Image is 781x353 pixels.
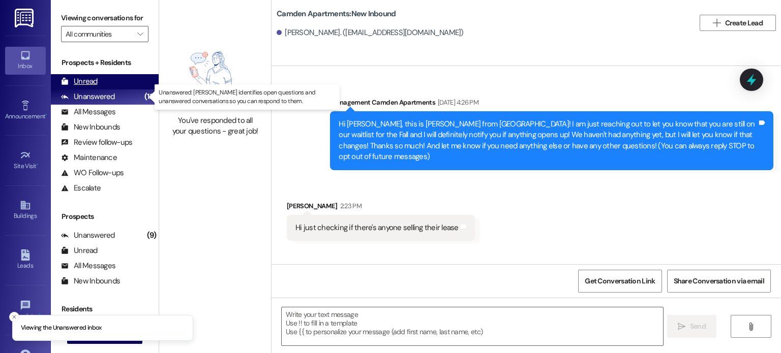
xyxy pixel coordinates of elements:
[170,40,260,110] img: empty-state
[61,245,98,256] div: Unread
[45,111,47,118] span: •
[61,76,98,87] div: Unread
[61,230,115,241] div: Unanswered
[61,276,120,286] div: New Inbounds
[339,119,757,163] div: Hi [PERSON_NAME], this is [PERSON_NAME] from [GEOGRAPHIC_DATA]! I am just reaching out to let you...
[51,304,159,314] div: Residents
[667,315,716,338] button: Send
[144,228,159,243] div: (9)
[51,211,159,222] div: Prospects
[725,18,763,28] span: Create Lead
[61,91,115,102] div: Unanswered
[21,324,102,333] p: Viewing the Unanswered inbox
[142,89,159,105] div: (12)
[61,137,132,148] div: Review follow-ups
[667,270,771,293] button: Share Conversation via email
[61,107,115,117] div: All Messages
[674,276,764,286] span: Share Conversation via email
[435,97,478,108] div: [DATE] 4:26 PM
[277,27,464,38] div: [PERSON_NAME]. ([EMAIL_ADDRESS][DOMAIN_NAME])
[713,19,720,27] i: 
[61,152,117,163] div: Maintenance
[15,9,36,27] img: ResiDesk Logo
[66,26,132,42] input: All communities
[61,183,101,194] div: Escalate
[295,222,459,233] div: Hi just checking if there's anyone selling their lease
[61,168,124,178] div: WO Follow-ups
[137,30,143,38] i: 
[287,201,475,215] div: [PERSON_NAME]
[61,122,120,133] div: New Inbounds
[5,47,46,74] a: Inbox
[61,261,115,271] div: All Messages
[700,15,776,31] button: Create Lead
[9,312,19,322] button: Close toast
[338,201,362,211] div: 2:23 PM
[159,88,336,106] p: Unanswered: [PERSON_NAME] identifies open questions and unanswered conversations so you can respo...
[5,197,46,224] a: Buildings
[5,246,46,274] a: Leads
[170,115,260,137] div: You've responded to all your questions - great job!
[330,97,773,111] div: Management Camden Apartments
[585,276,655,286] span: Get Conversation Link
[690,321,706,332] span: Send
[5,147,46,174] a: Site Visit •
[61,10,148,26] label: Viewing conversations for
[277,9,396,19] b: Camden Apartments: New Inbound
[37,161,38,168] span: •
[578,270,662,293] button: Get Conversation Link
[678,323,685,331] i: 
[51,57,159,68] div: Prospects + Residents
[747,323,755,331] i: 
[5,297,46,324] a: Templates •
